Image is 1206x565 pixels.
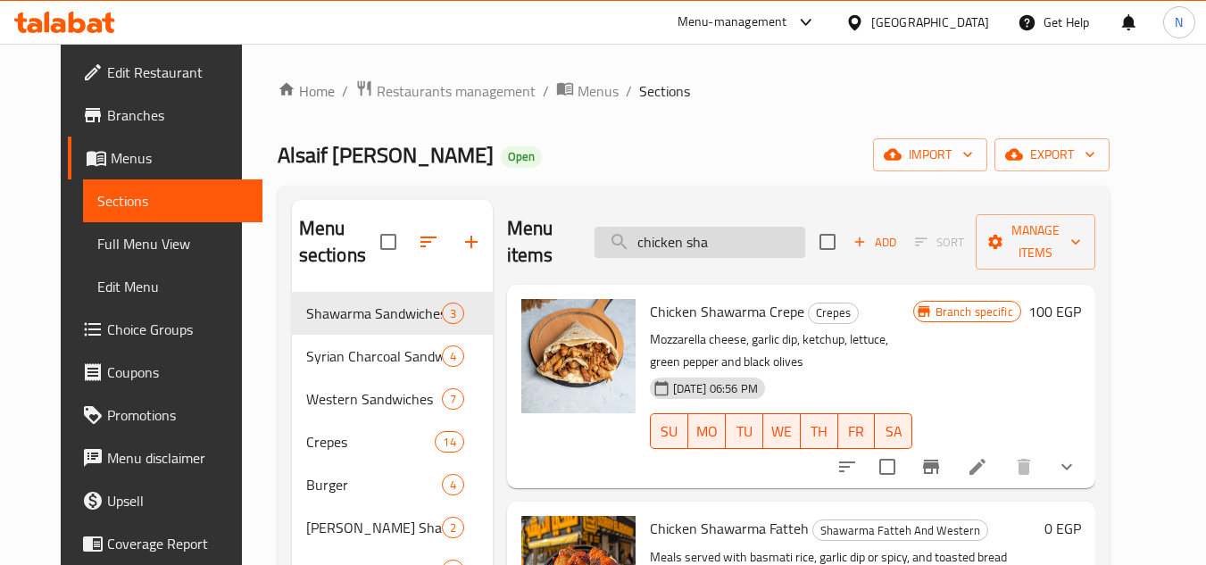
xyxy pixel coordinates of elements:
div: items [442,345,464,367]
button: show more [1045,445,1088,488]
div: Crepes14 [292,420,493,463]
span: Alsaif [PERSON_NAME] [278,135,494,175]
div: items [442,517,464,538]
a: Edit Menu [83,265,262,308]
button: WE [763,413,801,449]
span: Coupons [107,361,248,383]
span: TH [808,419,831,445]
a: Menus [68,137,262,179]
div: Open [501,146,542,168]
a: Promotions [68,394,262,436]
h6: 100 EGP [1028,299,1081,324]
span: 3 [443,305,463,322]
span: Add item [846,228,903,256]
a: Choice Groups [68,308,262,351]
span: Chicken Shawarma Crepe [650,298,804,325]
span: Syrian Charcoal Sandwiches [306,345,442,367]
span: Restaurants management [377,80,536,102]
span: Add [851,232,899,253]
div: Syrian Charcoal Sandwiches4 [292,335,493,378]
svg: Show Choices [1056,456,1077,478]
div: Burger [306,474,442,495]
span: 2 [443,519,463,536]
a: Upsell [68,479,262,522]
span: 4 [443,348,463,365]
span: Select section [809,223,846,261]
button: TU [726,413,763,449]
span: Upsell [107,490,248,511]
button: MO [688,413,726,449]
span: Shawarma Fatteh And Western [813,520,987,541]
button: delete [1002,445,1045,488]
div: Shawarma Sandwiches3 [292,292,493,335]
li: / [543,80,549,102]
span: 7 [443,391,463,408]
input: search [595,227,805,258]
span: Manage items [990,220,1081,264]
button: SA [875,413,912,449]
a: Restaurants management [355,79,536,103]
span: Menu disclaimer [107,447,248,469]
span: MO [695,419,719,445]
span: Branch specific [928,303,1020,320]
p: Mozzarella cheese, garlic dip, ketchup, lettuce, green pepper and black olives [650,328,913,373]
h2: Menu sections [299,215,380,269]
span: Open [501,149,542,164]
span: Sections [639,80,690,102]
span: Edit Menu [97,276,248,297]
span: Promotions [107,404,248,426]
button: FR [838,413,876,449]
button: import [873,138,987,171]
span: Choice Groups [107,319,248,340]
img: Chicken Shawarma Crepe [521,299,636,413]
div: Western Sandwiches7 [292,378,493,420]
span: SA [882,419,905,445]
a: Coverage Report [68,522,262,565]
span: Edit Restaurant [107,62,248,83]
span: Full Menu View [97,233,248,254]
a: Sections [83,179,262,222]
div: Menu-management [678,12,787,33]
span: Sections [97,190,248,212]
h2: Menu items [507,215,573,269]
a: Full Menu View [83,222,262,265]
a: Menu disclaimer [68,436,262,479]
span: WE [770,419,794,445]
button: Add [846,228,903,256]
button: Add section [450,220,493,263]
a: Coupons [68,351,262,394]
span: Select to update [869,448,906,486]
span: 14 [436,434,462,451]
span: export [1009,144,1095,166]
span: Select section first [903,228,976,256]
span: import [887,144,973,166]
span: Crepes [809,303,858,323]
li: / [342,80,348,102]
div: items [442,388,464,410]
div: Crepes [808,303,859,324]
span: Crepes [306,431,436,453]
button: export [994,138,1110,171]
span: N [1175,12,1183,32]
span: SU [658,419,681,445]
div: Shawarma Fatteh And Western [812,519,988,541]
span: 4 [443,477,463,494]
span: [PERSON_NAME] Sham Boxes [306,517,442,538]
div: items [442,303,464,324]
a: Edit Restaurant [68,51,262,94]
span: FR [845,419,869,445]
span: Western Sandwiches [306,388,442,410]
div: Maria Al Sham Boxes [306,517,442,538]
span: Sort sections [407,220,450,263]
button: sort-choices [826,445,869,488]
button: Manage items [976,214,1095,270]
span: Shawarma Sandwiches [306,303,442,324]
span: TU [733,419,756,445]
span: Menus [578,80,619,102]
div: [GEOGRAPHIC_DATA] [871,12,989,32]
button: TH [801,413,838,449]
